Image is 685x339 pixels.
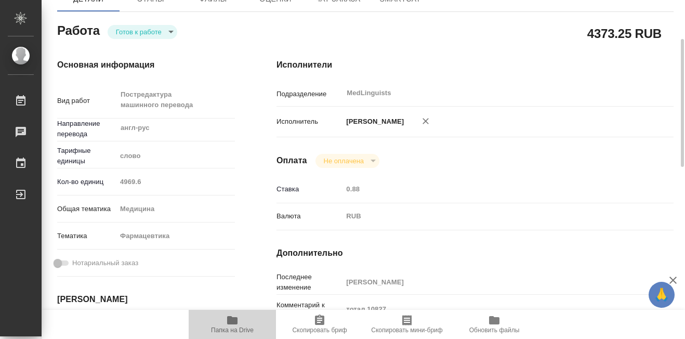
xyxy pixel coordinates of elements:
[57,146,116,166] p: Тарифные единицы
[414,110,437,133] button: Удалить исполнителя
[211,327,254,334] span: Папка на Drive
[57,20,100,39] h2: Работа
[292,327,347,334] span: Скопировать бриф
[363,310,451,339] button: Скопировать мини-бриф
[653,284,670,306] span: 🙏
[321,157,367,165] button: Не оплачена
[57,96,116,106] p: Вид работ
[649,282,675,308] button: 🙏
[276,272,342,293] p: Последнее изменение
[371,327,442,334] span: Скопировать мини-бриф
[342,275,640,290] input: Пустое поле
[276,211,342,221] p: Валюта
[587,24,662,42] h2: 4373.25 RUB
[57,204,116,214] p: Общая тематика
[116,174,235,189] input: Пустое поле
[57,293,235,306] h4: [PERSON_NAME]
[276,59,674,71] h4: Исполнители
[57,59,235,71] h4: Основная информация
[57,119,116,139] p: Направление перевода
[116,227,235,245] div: Фармацевтика
[342,207,640,225] div: RUB
[276,300,342,321] p: Комментарий к работе
[469,327,520,334] span: Обновить файлы
[116,200,235,218] div: Медицина
[72,258,138,268] span: Нотариальный заказ
[116,147,235,165] div: слово
[276,154,307,167] h4: Оплата
[276,116,342,127] p: Исполнитель
[315,154,379,168] div: Готов к работе
[276,184,342,194] p: Ставка
[342,181,640,197] input: Пустое поле
[451,310,538,339] button: Обновить файлы
[342,116,404,127] p: [PERSON_NAME]
[108,25,177,39] div: Готов к работе
[189,310,276,339] button: Папка на Drive
[113,28,165,36] button: Готов к работе
[276,310,363,339] button: Скопировать бриф
[342,301,640,318] textarea: тотал 10827
[57,177,116,187] p: Кол-во единиц
[57,231,116,241] p: Тематика
[276,89,342,99] p: Подразделение
[276,247,674,259] h4: Дополнительно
